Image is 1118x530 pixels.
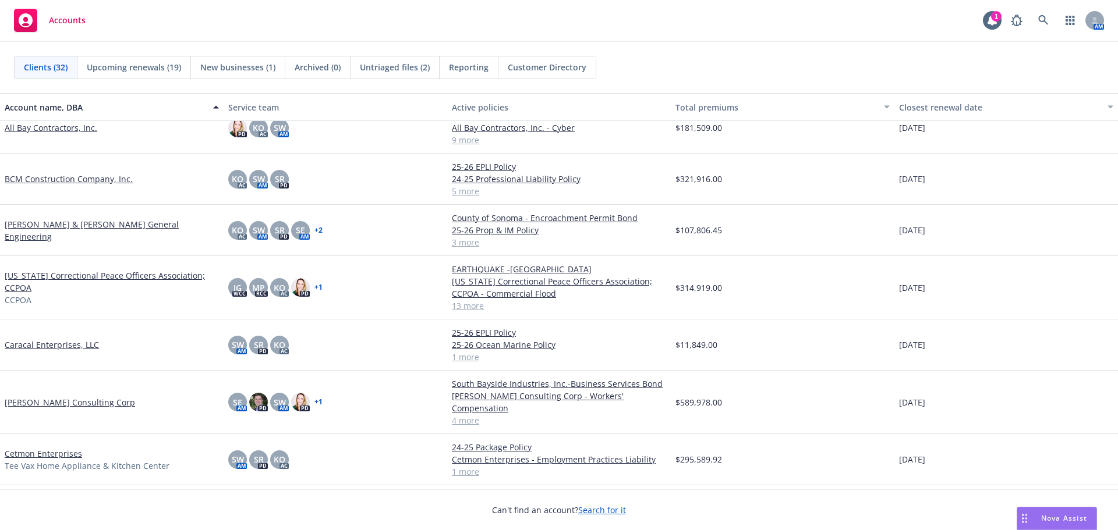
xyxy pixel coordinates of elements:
[233,282,242,294] span: JG
[274,396,286,408] span: SW
[899,122,925,134] span: [DATE]
[899,453,925,465] span: [DATE]
[274,282,285,294] span: KO
[671,93,894,121] button: Total premiums
[899,396,925,408] span: [DATE]
[452,134,666,146] a: 9 more
[452,101,666,113] div: Active policies
[899,173,925,185] span: [DATE]
[5,122,97,134] a: All Bay Contractors, Inc.
[452,465,666,478] a: 1 more
[254,453,264,465] span: SR
[452,390,666,414] a: [PERSON_NAME] Consulting Corp - Workers' Compensation
[675,453,722,465] span: $295,589.92
[252,282,265,294] span: MP
[899,224,925,236] span: [DATE]
[232,453,244,465] span: SW
[49,16,86,25] span: Accounts
[894,93,1118,121] button: Closest renewal date
[200,61,275,73] span: New businesses (1)
[5,101,206,113] div: Account name, DBA
[452,339,666,351] a: 25-26 Ocean Marine Policy
[452,224,666,236] a: 25-26 Prop & IM Policy
[452,185,666,197] a: 5 more
[1032,9,1055,32] a: Search
[452,326,666,339] a: 25-26 EPLI Policy
[5,447,82,460] a: Cetmon Enterprises
[452,275,666,300] a: [US_STATE] Correctional Peace Officers Association; CCPOA - Commercial Flood
[899,282,925,294] span: [DATE]
[5,460,169,472] span: Tee Vax Home Appliance & Kitchen Center
[5,396,135,408] a: [PERSON_NAME] Consulting Corp
[675,282,722,294] span: $314,919.00
[253,173,265,185] span: SW
[232,224,243,236] span: KO
[275,173,285,185] span: SR
[295,61,341,73] span: Archived (0)
[452,378,666,390] a: South Bayside Industries, Inc.-Business Services Bond
[296,224,305,236] span: SE
[449,61,489,73] span: Reporting
[452,161,666,173] a: 25-26 EPLI Policy
[228,101,443,113] div: Service team
[1005,9,1028,32] a: Report a Bug
[675,339,717,351] span: $11,849.00
[1041,513,1087,523] span: Nova Assist
[1017,507,1097,530] button: Nova Assist
[452,300,666,312] a: 13 more
[899,101,1101,113] div: Closest renewal date
[232,173,243,185] span: KO
[24,61,68,73] span: Clients (32)
[253,224,265,236] span: SW
[274,122,286,134] span: SW
[360,61,430,73] span: Untriaged files (2)
[452,212,666,224] a: County of Sonoma - Encroachment Permit Bond
[233,396,242,408] span: SE
[9,4,90,37] a: Accounts
[1059,9,1082,32] a: Switch app
[452,441,666,453] a: 24-25 Package Policy
[675,396,722,408] span: $589,978.00
[675,122,722,134] span: $181,509.00
[492,504,626,516] span: Can't find an account?
[452,122,666,134] a: All Bay Contractors, Inc. - Cyber
[675,173,722,185] span: $321,916.00
[314,284,323,291] a: + 1
[452,173,666,185] a: 24-25 Professional Liability Policy
[452,414,666,426] a: 4 more
[291,278,310,297] img: photo
[291,393,310,411] img: photo
[452,263,666,275] a: EARTHQUAKE -[GEOGRAPHIC_DATA]
[452,453,666,465] a: Cetmon Enterprises - Employment Practices Liability
[991,11,1002,22] div: 1
[314,399,323,405] a: + 1
[274,339,285,351] span: KO
[253,122,264,134] span: KO
[899,339,925,351] span: [DATE]
[254,339,264,351] span: SR
[249,393,268,411] img: photo
[675,101,877,113] div: Total premiums
[224,93,447,121] button: Service team
[314,227,323,234] a: + 2
[232,339,244,351] span: SW
[275,224,285,236] span: SR
[5,339,99,351] a: Caracal Enterprises, LLC
[452,351,666,363] a: 1 more
[228,119,247,137] img: photo
[5,173,133,185] a: BCM Construction Company, Inc.
[508,61,586,73] span: Customer Directory
[675,224,722,236] span: $107,806.45
[452,236,666,248] a: 3 more
[5,269,219,294] a: [US_STATE] Correctional Peace Officers Association; CCPOA
[274,453,285,465] span: KO
[1017,507,1032,529] div: Drag to move
[87,61,181,73] span: Upcoming renewals (19)
[5,294,31,306] span: CCPOA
